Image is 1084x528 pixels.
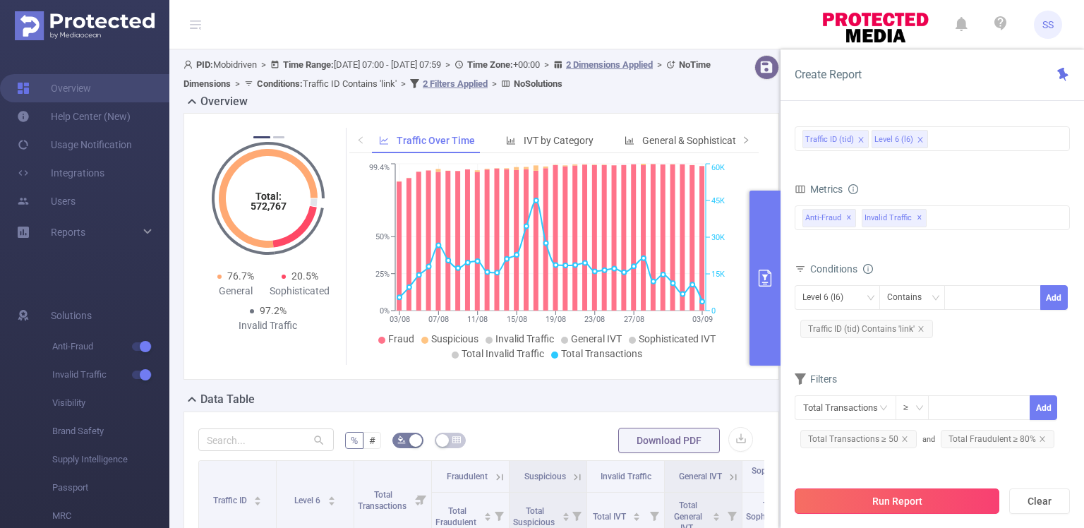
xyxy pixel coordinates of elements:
[692,315,712,324] tspan: 03/09
[633,510,641,515] i: icon: caret-up
[805,131,854,149] div: Traffic ID (tid)
[291,270,318,282] span: 20.5%
[857,136,865,145] i: icon: close
[633,515,641,520] i: icon: caret-down
[810,263,873,275] span: Conditions
[483,510,492,519] div: Sort
[260,305,287,316] span: 97.2%
[571,333,622,344] span: General IVT
[52,389,169,417] span: Visibility
[254,500,262,504] i: icon: caret-down
[17,187,76,215] a: Users
[566,59,653,70] u: 2 Dimensions Applied
[447,472,488,481] span: Fraudulent
[713,510,721,515] i: icon: caret-up
[428,315,448,324] tspan: 07/08
[545,315,565,324] tspan: 19/08
[397,135,475,146] span: Traffic Over Time
[642,135,819,146] span: General & Sophisticated IVT by Category
[273,136,284,138] button: 2
[711,306,716,316] tspan: 0
[941,430,1055,448] span: Total Fraudulent ≥ 80%
[213,496,249,505] span: Traffic ID
[52,417,169,445] span: Brand Safety
[863,264,873,274] i: icon: info-circle
[294,496,323,505] span: Level 6
[183,59,711,89] span: Mobidriven [DATE] 07:00 - [DATE] 07:59 +00:00
[435,506,478,527] span: Total Fraudulent
[250,200,286,212] tspan: 572,767
[711,270,725,279] tspan: 15K
[462,348,544,359] span: Total Invalid Traffic
[17,131,132,159] a: Usage Notification
[917,325,925,332] i: icon: close
[932,294,940,304] i: icon: down
[15,11,155,40] img: Protected Media
[253,136,270,138] button: 1
[679,472,722,481] span: General IVT
[1039,436,1046,443] i: icon: close
[713,515,721,520] i: icon: caret-down
[397,436,406,444] i: icon: bg-colors
[198,428,334,451] input: Search...
[639,333,716,344] span: Sophisticated IVT
[802,130,869,148] li: Traffic ID (tid)
[712,510,721,519] div: Sort
[397,78,410,89] span: >
[283,59,334,70] b: Time Range:
[327,494,335,498] i: icon: caret-up
[524,135,594,146] span: IVT by Category
[389,315,409,324] tspan: 03/08
[711,196,725,205] tspan: 45K
[356,136,365,144] i: icon: left
[257,78,397,89] span: Traffic ID Contains 'link'
[358,490,409,511] span: Total Transactions
[795,184,843,195] span: Metrics
[257,59,270,70] span: >
[268,284,332,299] div: Sophisticated
[51,227,85,238] span: Reports
[625,136,634,145] i: icon: bar-chart
[17,74,91,102] a: Overview
[1042,11,1054,39] span: SS
[483,515,491,520] i: icon: caret-down
[562,515,570,520] i: icon: caret-down
[1030,395,1057,420] button: Add
[632,510,641,519] div: Sort
[196,59,213,70] b: PID:
[623,315,644,324] tspan: 27/08
[495,333,554,344] span: Invalid Traffic
[524,472,566,481] span: Suspicious
[52,445,169,474] span: Supply Intelligence
[802,286,853,309] div: Level 6 (l6)
[561,348,642,359] span: Total Transactions
[795,373,837,385] span: Filters
[846,210,852,227] span: ✕
[227,270,254,282] span: 76.7%
[253,494,262,503] div: Sort
[52,361,169,389] span: Invalid Traffic
[562,510,570,515] i: icon: caret-up
[467,59,513,70] b: Time Zone:
[800,320,933,338] span: Traffic ID (tid) Contains 'link'
[236,318,300,333] div: Invalid Traffic
[375,270,390,279] tspan: 25%
[506,136,516,145] i: icon: bar-chart
[901,436,908,443] i: icon: close
[204,284,268,299] div: General
[513,506,557,527] span: Total Suspicious
[52,474,169,502] span: Passport
[52,332,169,361] span: Anti-Fraud
[369,164,390,173] tspan: 99.4%
[388,333,414,344] span: Fraud
[423,78,488,89] u: 2 Filters Applied
[752,466,803,487] span: Sophisticated IVT
[1040,285,1068,310] button: Add
[872,130,928,148] li: Level 6 (l6)
[431,333,478,344] span: Suspicious
[917,210,922,227] span: ✕
[795,68,862,81] span: Create Report
[452,436,461,444] i: icon: table
[351,435,358,446] span: %
[17,102,131,131] a: Help Center (New)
